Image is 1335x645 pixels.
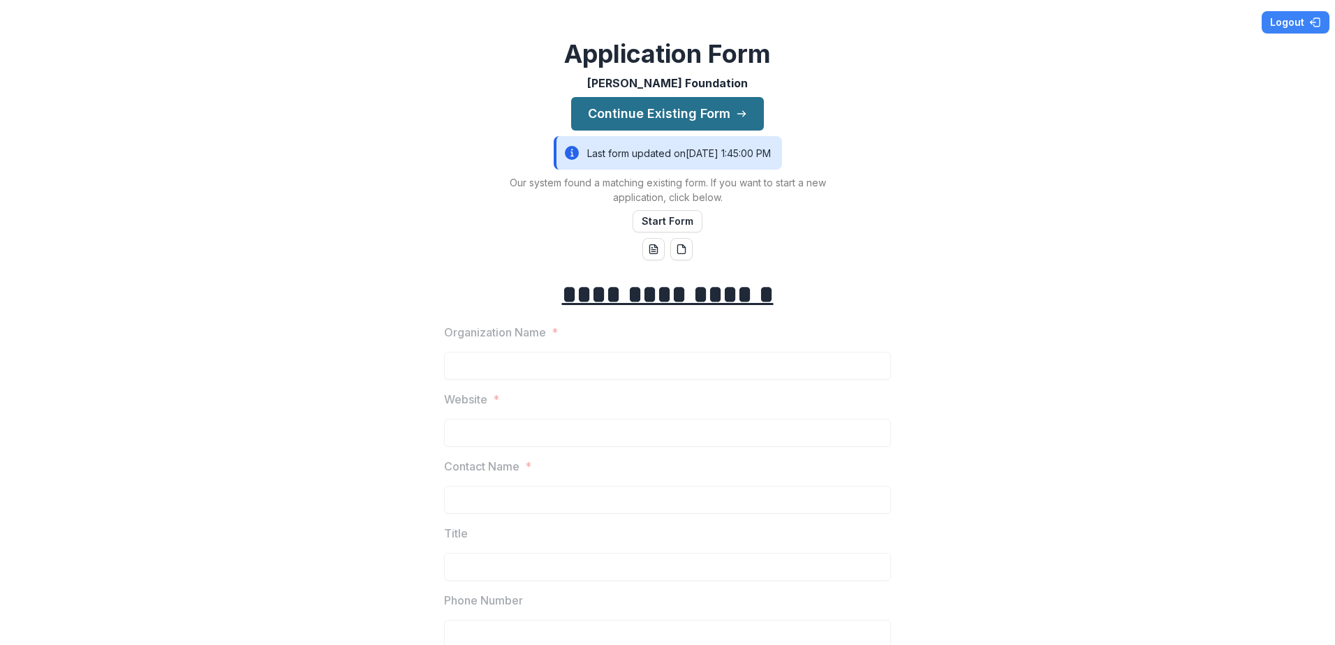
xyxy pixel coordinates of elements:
button: Continue Existing Form [571,97,764,131]
p: Website [444,391,487,408]
p: Title [444,525,468,542]
h2: Application Form [564,39,771,69]
p: Phone Number [444,592,523,609]
button: Start Form [633,210,702,232]
button: Logout [1262,11,1329,34]
p: [PERSON_NAME] Foundation [587,75,748,91]
p: Contact Name [444,458,519,475]
button: pdf-download [670,238,693,260]
p: Our system found a matching existing form. If you want to start a new application, click below. [493,175,842,205]
button: word-download [642,238,665,260]
p: Organization Name [444,324,546,341]
div: Last form updated on [DATE] 1:45:00 PM [554,136,782,170]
